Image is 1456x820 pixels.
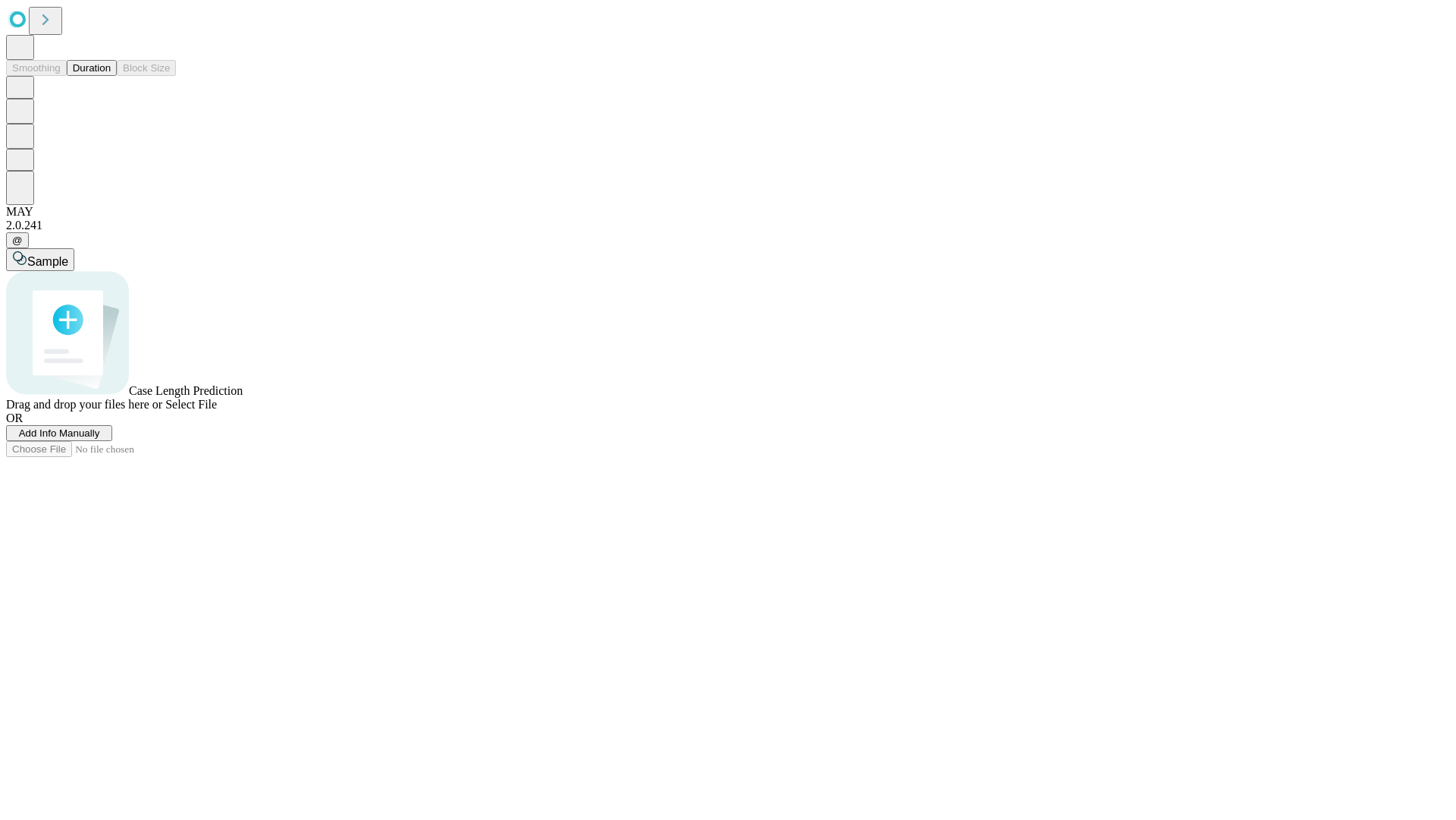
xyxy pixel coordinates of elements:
[27,255,68,268] span: Sample
[117,60,176,76] button: Block Size
[6,219,1450,232] div: 2.0.241
[6,248,74,271] button: Sample
[12,235,23,246] span: @
[67,60,117,76] button: Duration
[6,60,67,76] button: Smoothing
[19,427,100,439] span: Add Info Manually
[6,205,1450,219] div: MAY
[6,412,23,424] span: OR
[6,232,29,248] button: @
[6,425,112,441] button: Add Info Manually
[129,384,243,397] span: Case Length Prediction
[165,398,217,411] span: Select File
[6,398,162,411] span: Drag and drop your files here or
